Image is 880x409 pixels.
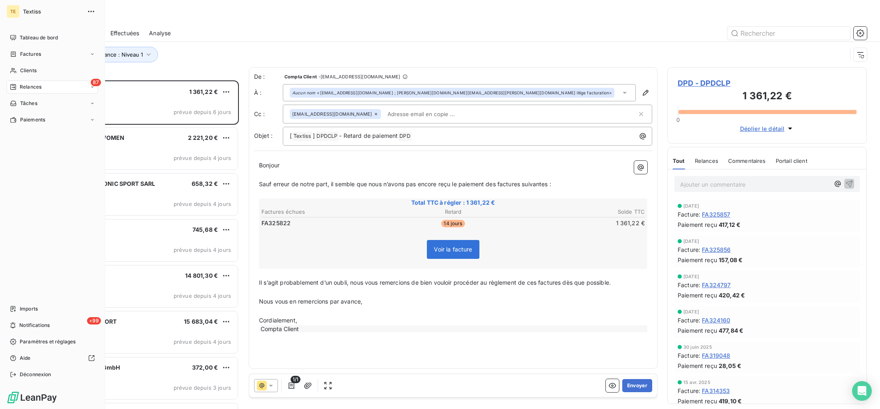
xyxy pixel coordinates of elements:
a: Aide [7,352,98,365]
span: 417,12 € [719,220,740,229]
span: Objet : [254,132,273,139]
span: FA324797 [702,281,731,289]
span: 0 [676,117,680,123]
span: 157,08 € [719,256,742,264]
span: DPD [398,132,411,141]
span: DPD - DPDCLP [678,78,857,89]
span: 15 683,04 € [184,318,218,325]
span: Facture : [678,386,700,395]
span: 14 jours [441,220,465,227]
span: prévue depuis 4 jours [174,292,231,299]
span: - [EMAIL_ADDRESS][DOMAIN_NAME] [319,74,400,79]
span: ] [313,132,315,139]
span: FA314353 [702,386,730,395]
span: Paiement reçu [678,291,717,299]
h3: 1 361,22 € [678,89,857,105]
span: 658,32 € [192,180,218,187]
span: Effectuées [110,29,140,37]
span: Voir la facture [434,246,472,253]
span: Compta Client [284,74,317,79]
span: FA325857 [702,210,730,219]
input: Rechercher [727,27,850,40]
span: Paiements [20,116,45,123]
th: Solde TTC [518,208,645,216]
span: prévue depuis 3 jours [174,384,231,391]
th: Retard [390,208,517,216]
span: Tout [673,158,685,164]
span: Niveau de relance : Niveau 1 [70,51,143,58]
span: Paiement reçu [678,256,717,264]
span: prévue depuis 6 jours [174,109,231,115]
button: Déplier le détail [738,124,797,133]
span: Cordialement, [259,317,297,324]
span: 87 [91,79,101,86]
span: Notifications [19,322,50,329]
span: 15 avr. 2025 [683,380,710,385]
span: Facture : [678,245,700,254]
span: [DATE] [683,274,699,279]
span: - Retard de paiement [339,132,398,139]
span: Sauf erreur de notre part, il semble que nous n’avons pas encore reçu le paiement des factures su... [259,181,551,187]
span: Textiss [292,132,312,141]
span: prévue depuis 4 jours [174,338,231,345]
span: [DATE] [683,239,699,244]
span: Paiement reçu [678,326,717,335]
span: Paramètres et réglages [20,338,76,345]
span: Total TTC à régler : 1 361,22 € [260,199,646,207]
span: 28,05 € [719,361,741,370]
span: Commentaires [728,158,766,164]
span: Facture : [678,316,700,324]
span: 477,84 € [719,326,743,335]
button: Niveau de relance : Niveau 1 [58,47,158,62]
span: Tâches [20,100,37,107]
span: Il s’agit probablement d’un oubli, nous vous remercions de bien vouloir procéder au règlement de ... [259,279,611,286]
span: Paiement reçu [678,220,717,229]
img: Logo LeanPay [7,391,57,404]
span: [ [290,132,292,139]
span: Relances [695,158,718,164]
div: <[EMAIL_ADDRESS][DOMAIN_NAME] ; [PERSON_NAME][DOMAIN_NAME][EMAIL_ADDRESS][PERSON_NAME][DOMAIN_NAM... [292,90,612,96]
button: Envoyer [622,379,652,392]
span: 14 801,30 € [185,272,218,279]
span: DPDCLP [315,132,339,141]
div: TE [7,5,20,18]
span: FA324160 [702,316,730,324]
span: Facture : [678,351,700,360]
span: Tableau de bord [20,34,58,41]
span: Facture : [678,210,700,219]
span: [DATE] [683,203,699,208]
input: Adresse email en copie ... [384,108,479,120]
span: Textiss [23,8,82,15]
span: [EMAIL_ADDRESS][DOMAIN_NAME] [292,112,372,117]
span: 2 221,20 € [188,134,218,141]
span: prévue depuis 4 jours [174,247,231,253]
label: À : [254,89,283,97]
span: SPORT 2000 - TONIC SPORT SARL [58,180,155,187]
span: Analyse [149,29,171,37]
span: 420,42 € [719,291,745,299]
span: [DATE] [683,309,699,314]
em: Aucun nom [292,90,315,96]
td: 1 361,22 € [518,219,645,228]
span: Relances [20,83,41,91]
span: Clients [20,67,37,74]
span: prévue depuis 4 jours [174,201,231,207]
span: FA325856 [702,245,731,254]
span: FA325822 [261,219,291,227]
span: Paiement reçu [678,397,717,405]
span: Nous vous en remercions par avance, [259,298,362,305]
span: +99 [87,317,101,324]
span: 372,00 € [192,364,218,371]
span: Déconnexion [20,371,51,378]
div: Open Intercom Messenger [852,381,872,401]
span: Paiement reçu [678,361,717,370]
span: FA319048 [702,351,730,360]
span: 30 juin 2025 [683,345,712,350]
span: Facture : [678,281,700,289]
span: Bonjour [259,162,280,169]
span: Imports [20,305,38,313]
span: Déplier le détail [740,124,785,133]
div: grid [39,80,239,409]
span: Aide [20,354,31,362]
span: prévue depuis 4 jours [174,155,231,161]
